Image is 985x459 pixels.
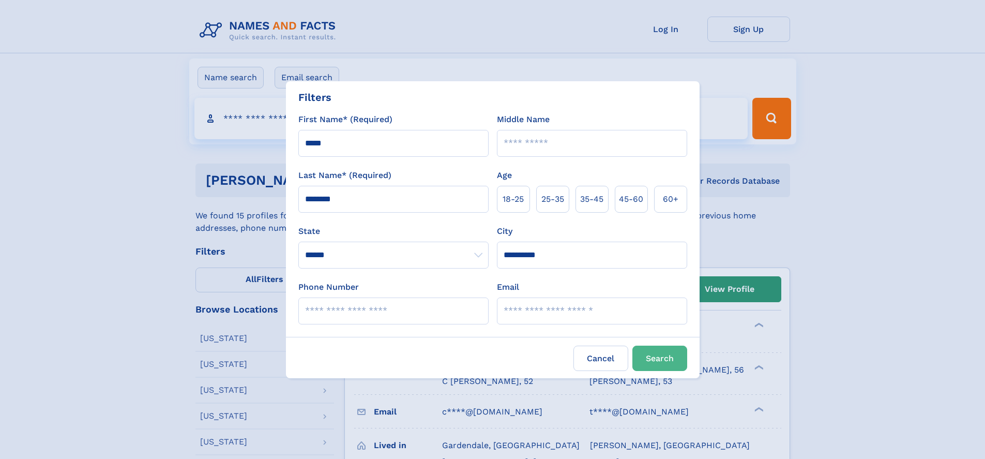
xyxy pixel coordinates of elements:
label: City [497,225,512,238]
span: 45‑60 [619,193,643,205]
span: 60+ [663,193,678,205]
label: Phone Number [298,281,359,293]
label: State [298,225,489,238]
div: Filters [298,90,331,105]
span: 18‑25 [503,193,524,205]
label: Cancel [573,346,628,371]
span: 35‑45 [580,193,603,205]
span: 25‑35 [541,193,564,205]
button: Search [632,346,687,371]
label: Email [497,281,519,293]
label: First Name* (Required) [298,113,392,126]
label: Middle Name [497,113,550,126]
label: Last Name* (Required) [298,169,391,182]
label: Age [497,169,512,182]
